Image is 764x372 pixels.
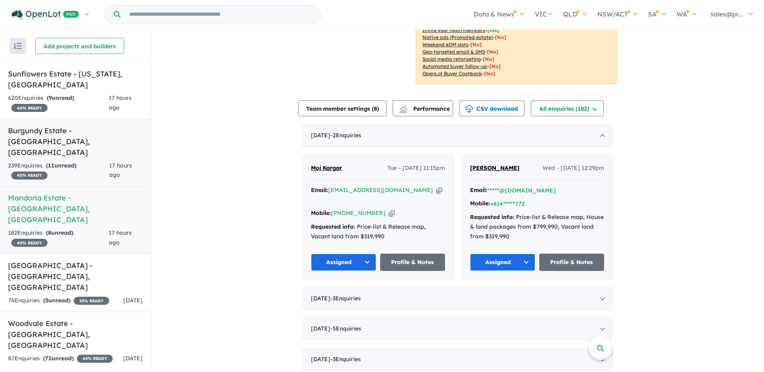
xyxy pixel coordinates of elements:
[487,27,499,33] span: [ Yes ]
[422,70,482,76] u: OpenLot Buyer Cashback
[8,161,109,180] div: 239 Enquir ies
[487,49,498,55] span: [No]
[311,163,342,173] a: Moj Kargar
[8,228,109,248] div: 182 Enquir ies
[531,100,604,116] button: All enquiries (182)
[422,56,481,62] u: Social media retargeting
[422,34,493,40] u: Native ads (Promoted estate)
[8,318,143,351] h5: Woodvale Estate - [GEOGRAPHIC_DATA] , [GEOGRAPHIC_DATA]
[393,100,453,116] button: Performance
[48,229,51,236] span: 8
[470,254,535,271] button: Assigned
[77,355,113,363] span: 45 % READY
[484,70,495,76] span: [No]
[328,186,433,194] a: [EMAIL_ADDRESS][DOMAIN_NAME]
[311,222,445,242] div: Price-list & Release map, Vacant land from $319,990
[8,260,143,293] h5: [GEOGRAPHIC_DATA] - [GEOGRAPHIC_DATA] , [GEOGRAPHIC_DATA]
[74,297,109,305] span: 35 % READY
[14,43,22,49] img: sort.svg
[387,163,445,173] span: Tue - [DATE] 11:15pm
[400,105,450,112] span: Performance
[109,94,132,111] span: 17 hours ago
[311,186,328,194] strong: Email:
[8,125,143,158] h5: Burgundy Estate - [GEOGRAPHIC_DATA] , [GEOGRAPHIC_DATA]
[422,41,468,48] u: Weekend eDM slots
[302,287,613,310] div: [DATE]
[495,34,506,40] span: [No]
[400,105,407,110] img: line-chart.svg
[389,209,395,217] button: Copy
[483,56,494,62] span: [No]
[311,209,331,217] strong: Mobile:
[470,186,487,194] strong: Email:
[48,162,54,169] span: 11
[46,229,73,236] strong: ( unread)
[470,164,520,172] span: [PERSON_NAME]
[331,209,385,217] a: [PHONE_NUMBER]
[8,354,113,364] div: 87 Enquir ies
[123,297,143,304] span: [DATE]
[330,325,361,332] span: - 5 Enquir ies
[122,6,320,23] input: Try estate name, suburb, builder or developer
[35,38,124,54] button: Add projects and builders
[470,213,604,241] div: Price-list & Release map, House & land packages from $799,990, Vacant land from $319,990
[399,108,407,113] img: bar-chart.svg
[11,172,48,180] span: 40 % READY
[8,68,143,90] h5: Sunflowers Estate - [US_STATE] , [GEOGRAPHIC_DATA]
[8,192,143,225] h5: Mandorla Estate - [GEOGRAPHIC_DATA] , [GEOGRAPHIC_DATA]
[380,254,445,271] a: Profile & Notes
[374,105,377,112] span: 8
[11,239,48,247] span: 40 % READY
[710,10,743,18] span: sales@pr...
[46,162,77,169] strong: ( unread)
[43,297,70,304] strong: ( unread)
[298,100,387,116] button: Team member settings (8)
[311,223,355,230] strong: Requested info:
[123,355,143,362] span: [DATE]
[539,254,605,271] a: Profile & Notes
[311,164,342,172] span: Moj Kargar
[330,295,361,302] span: - 3 Enquir ies
[47,94,74,101] strong: ( unread)
[49,94,52,101] span: 9
[330,132,361,139] span: - 2 Enquir ies
[45,355,52,362] span: 72
[8,93,109,113] div: 620 Enquir ies
[470,213,514,221] strong: Requested info:
[302,348,613,371] div: [DATE]
[459,100,524,116] button: CSV download
[422,27,485,33] u: Invite your team members
[422,49,485,55] u: Geo-targeted email & SMS
[109,162,132,179] span: 17 hours ago
[109,229,132,246] span: 17 hours ago
[470,163,520,173] a: [PERSON_NAME]
[465,105,473,113] img: download icon
[436,186,442,194] button: Copy
[302,318,613,340] div: [DATE]
[470,41,482,48] span: [No]
[45,297,48,304] span: 5
[12,10,79,20] img: Openlot PRO Logo White
[542,163,604,173] span: Wed - [DATE] 12:29pm
[302,124,613,147] div: [DATE]
[8,296,109,306] div: 76 Enquir ies
[422,63,487,69] u: Automated buyer follow-up
[311,254,376,271] button: Assigned
[489,63,501,69] span: [No]
[11,104,48,112] span: 40 % READY
[470,200,490,207] strong: Mobile:
[43,355,74,362] strong: ( unread)
[330,355,361,363] span: - 3 Enquir ies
